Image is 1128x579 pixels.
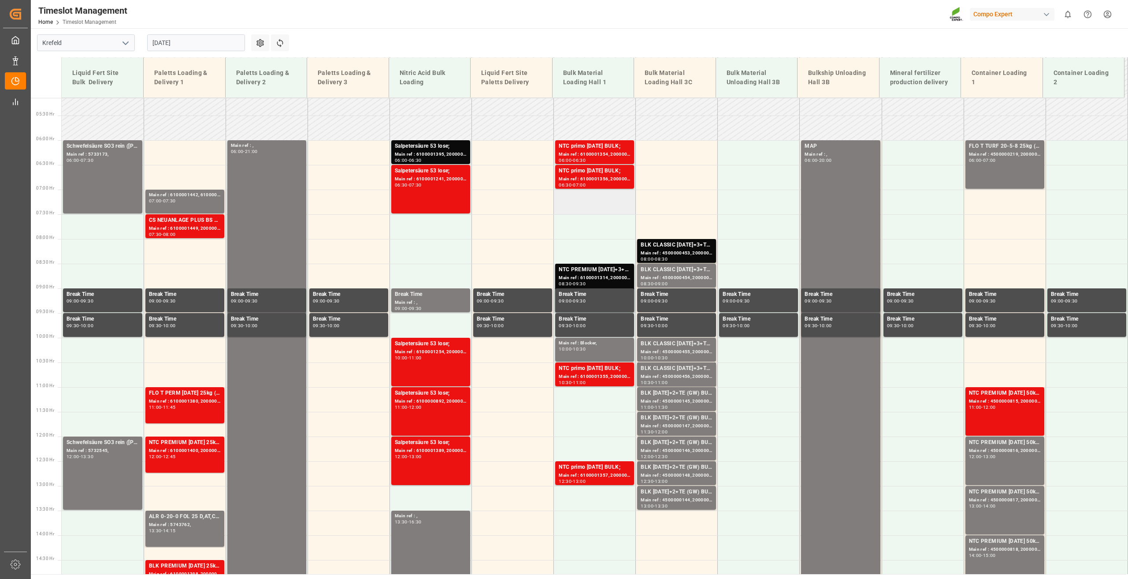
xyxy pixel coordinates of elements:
div: 10:30 [655,356,668,360]
div: 09:30 [409,306,422,310]
div: Break Time [231,315,303,324]
span: 10:30 Hr [36,359,54,363]
div: Container Loading 1 [968,65,1035,90]
div: Main ref : 5732545, [67,447,139,455]
div: Break Time [641,315,712,324]
div: Break Time [477,315,549,324]
div: 09:30 [559,324,571,328]
div: - [408,455,409,459]
div: Schwefelsäure SO3 rein ([PERSON_NAME]);Schwefelsäure SO3 rein (HG-Standard); [67,438,139,447]
div: Break Time [67,290,139,299]
div: FLO T PERM [DATE] 25kg (x60) INT;BFL CA SL 20L (x48) ES,PT;FLO T Turf 20-5-8 25kg (x42) INT;BC PL... [149,389,221,398]
div: 06:00 [805,158,817,162]
div: 09:30 [477,324,490,328]
div: Bulk Material Loading Hall 1 [560,65,627,90]
div: Schwefelsäure SO3 rein ([PERSON_NAME]); [67,142,139,151]
div: Main ref : 4500000146, 2000000108; [641,447,712,455]
div: Break Time [887,290,959,299]
div: - [735,324,737,328]
div: Main ref : , [395,299,467,306]
div: - [653,479,655,483]
div: - [571,324,573,328]
div: 09:30 [983,299,996,303]
div: Main ref : 4500000815, 2000000613; [969,398,1041,405]
div: - [817,299,819,303]
div: Main ref : 4500000455, 2000000389; [641,348,712,356]
div: - [571,282,573,286]
div: BLK [DATE]+2+TE (GW) BULK; [641,463,712,472]
div: Timeslot Management [38,4,127,17]
div: - [899,299,901,303]
div: Break Time [231,290,303,299]
div: BLK CLASSIC [DATE]+3+TE BULK; [641,340,712,348]
div: Main ref : 6100001356, 2000000517; [559,176,631,183]
input: DD.MM.YYYY [147,34,245,51]
div: 09:30 [163,299,176,303]
div: NTC PREMIUM [DATE]+3+TE BULK; [559,265,631,274]
div: 09:30 [723,324,735,328]
div: - [653,381,655,385]
span: 07:30 Hr [36,210,54,215]
div: Main ref : 6100001241, 2000001094; [395,176,467,183]
div: MAP [805,142,876,151]
div: Main ref : 6100000892, 2000000902; [395,398,467,405]
div: Main ref : , [231,142,303,149]
div: - [981,405,983,409]
div: CS NEUANLAGE PLUS BS 10kg (x40) D,A,CH; [149,216,221,225]
div: 10:00 [737,324,750,328]
div: Main ref : 6100001357, 2000000517; [559,472,631,479]
div: Salpetersäure 53 lose; [395,340,467,348]
div: 07:30 [163,199,176,203]
div: 09:00 [559,299,571,303]
div: 07:30 [149,232,162,236]
div: 12:00 [655,430,668,434]
div: 20:00 [819,158,832,162]
div: - [817,324,819,328]
div: Nitric Acid Bulk Loading [396,65,464,90]
div: - [817,158,819,162]
button: Compo Expert [970,6,1058,22]
div: 12:00 [395,455,408,459]
div: - [161,405,163,409]
div: 12:00 [67,455,79,459]
div: 09:30 [1065,299,1078,303]
div: NTC PREMIUM [DATE] 50kg (x25) NLA MTO; [969,488,1041,497]
div: Break Time [149,290,221,299]
div: - [899,324,901,328]
div: Break Time [559,290,631,299]
div: Main ref : 6100001395, 2000001213; [395,151,467,158]
div: NTC primo [DATE] BULK; [559,364,631,373]
span: 11:00 Hr [36,383,54,388]
div: Break Time [313,290,385,299]
div: Bulk Material Loading Hall 3C [641,65,709,90]
div: - [981,324,983,328]
div: Paletts Loading & Delivery 3 [314,65,382,90]
div: 10:00 [81,324,93,328]
div: 10:30 [641,381,653,385]
div: 12:00 [409,405,422,409]
div: - [571,479,573,483]
div: Paletts Loading & Delivery 2 [233,65,300,90]
div: BLK CLASSIC [DATE]+3+TE BULK; [641,364,712,373]
span: 06:30 Hr [36,161,54,166]
div: 09:30 [1051,324,1064,328]
div: 10:30 [573,347,586,351]
span: 11:30 Hr [36,408,54,413]
span: 07:00 Hr [36,186,54,191]
div: Main ref : 4500000147, 2000000108; [641,422,712,430]
div: 12:00 [969,455,982,459]
div: Main ref : 6100001442, 6100001442 [149,191,221,199]
div: 10:00 [163,324,176,328]
div: 06:30 [573,158,586,162]
div: 07:00 [983,158,996,162]
div: 09:30 [737,299,750,303]
div: 11:00 [395,405,408,409]
div: BLK CLASSIC [DATE]+3+TE BULK; [641,241,712,250]
div: - [571,183,573,187]
div: 06:00 [67,158,79,162]
div: 09:30 [805,324,817,328]
div: BLK [DATE]+2+TE (GW) BULK; [641,488,712,497]
div: - [981,299,983,303]
div: 06:00 [559,158,571,162]
div: 11:30 [655,405,668,409]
